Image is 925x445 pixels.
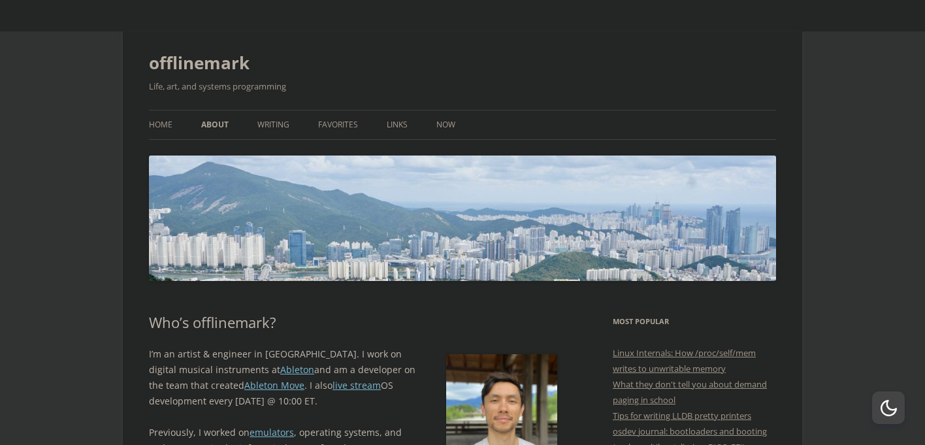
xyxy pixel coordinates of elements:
[149,156,776,280] img: offlinemark
[613,347,756,374] a: Linux Internals: How /proc/self/mem writes to unwritable memory
[613,314,776,329] h3: Most Popular
[257,110,289,139] a: Writing
[149,346,557,409] p: I’m an artist & engineer in [GEOGRAPHIC_DATA]. I work on digital musical instruments at and am a ...
[244,379,304,391] a: Ableton Move
[280,363,314,376] a: Ableton
[387,110,408,139] a: Links
[149,110,172,139] a: Home
[613,410,751,421] a: Tips for writing LLDB pretty printers
[250,426,294,438] a: emulators
[318,110,358,139] a: Favorites
[149,47,250,78] a: offlinemark
[201,110,229,139] a: About
[333,379,381,391] a: live stream
[613,378,767,406] a: What they don't tell you about demand paging in school
[436,110,455,139] a: Now
[149,314,557,331] h1: Who’s offlinemark?
[149,78,776,94] h2: Life, art, and systems programming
